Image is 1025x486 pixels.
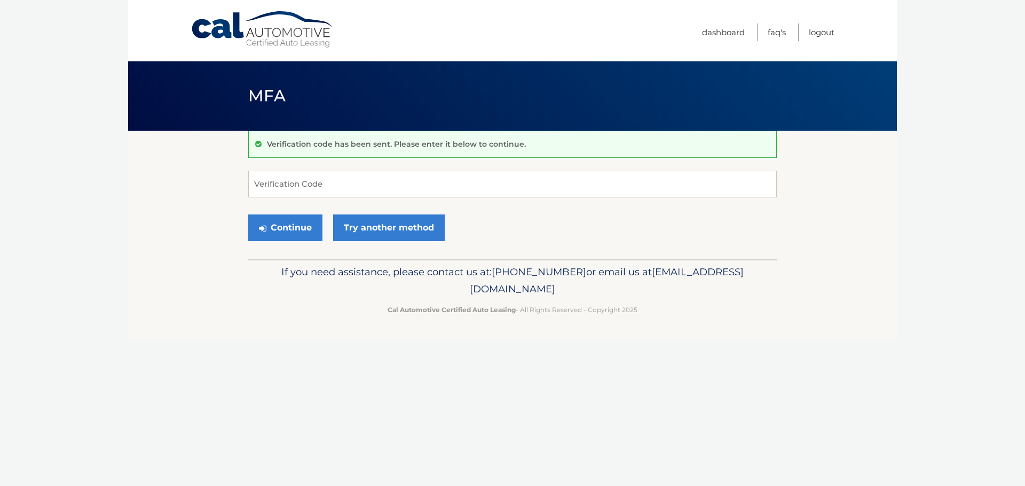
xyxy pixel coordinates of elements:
a: FAQ's [768,23,786,41]
a: Logout [809,23,834,41]
a: Dashboard [702,23,745,41]
span: MFA [248,86,286,106]
strong: Cal Automotive Certified Auto Leasing [388,306,516,314]
input: Verification Code [248,171,777,197]
p: - All Rights Reserved - Copyright 2025 [255,304,770,315]
a: Cal Automotive [191,11,335,49]
span: [EMAIL_ADDRESS][DOMAIN_NAME] [470,266,744,295]
button: Continue [248,214,322,241]
a: Try another method [333,214,445,241]
p: If you need assistance, please contact us at: or email us at [255,264,770,298]
p: Verification code has been sent. Please enter it below to continue. [267,139,526,149]
span: [PHONE_NUMBER] [492,266,586,278]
